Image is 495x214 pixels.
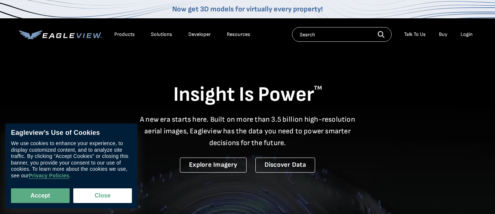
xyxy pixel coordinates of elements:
[151,31,172,38] div: Solutions
[11,188,70,203] button: Accept
[314,85,322,92] sup: TM
[11,129,132,137] div: Eagleview’s Use of Cookies
[188,31,211,38] a: Developer
[404,31,426,38] div: Talk To Us
[292,27,392,42] input: Search
[255,158,315,173] a: Discover Data
[461,31,473,38] div: Login
[19,82,476,108] h1: Insight Is Power
[439,31,447,38] a: Buy
[11,141,132,179] div: We use cookies to enhance your experience, to display customized content, and to analyze site tra...
[136,114,360,149] p: A new era starts here. Built on more than 3.5 billion high-resolution aerial images, Eagleview ha...
[180,158,247,173] a: Explore Imagery
[73,188,132,203] button: Close
[227,31,250,38] div: Resources
[172,5,323,14] a: Now get 3D models for virtually every property!
[114,31,135,38] div: Products
[29,173,69,179] a: Privacy Policies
